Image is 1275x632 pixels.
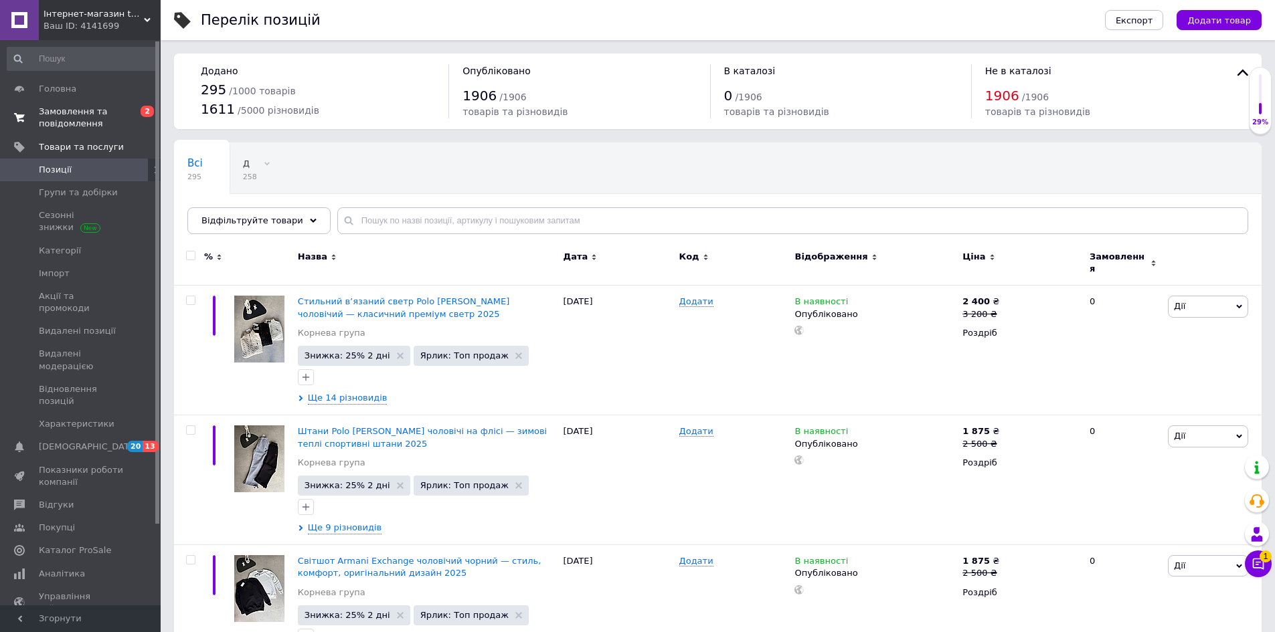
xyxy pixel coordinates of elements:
span: Позиції [39,164,72,176]
span: В наявності [794,556,848,570]
a: Світшот Armani Exchange чоловічий чорний — стиль, комфорт, оригінальний дизайн 2025 [298,556,541,578]
span: Знижка: 25% 2 дні [305,351,390,360]
b: 2 400 [962,296,990,306]
span: Ярлик: Топ продаж [420,481,509,490]
span: В наявності [794,296,848,310]
div: Ваш ID: 4141699 [44,20,161,32]
input: Пошук [7,47,158,71]
span: товарів та різновидів [724,106,829,117]
span: Каталог ProSale [39,544,111,556]
div: Опубліковано [794,308,956,320]
a: Корнева група [298,327,365,339]
span: Відфільтруйте товари [201,215,303,225]
span: Групи та добірки [39,187,118,199]
input: Пошук по назві позиції, артикулу і пошуковим запитам [337,207,1248,234]
span: Всі [187,157,203,169]
span: товарів та різновидів [462,106,568,117]
span: Додати [679,296,713,307]
span: / 1906 [499,92,526,102]
span: 13 [143,441,158,452]
span: [DEMOGRAPHIC_DATA] [39,441,138,453]
img: Стильный вязаный свитер Polo Ralph Lauren мужской – классический премиум свитер 2025 [234,296,284,362]
span: / 1000 товарів [229,86,295,96]
span: 1611 [201,101,235,117]
span: Опубліковано [462,66,531,76]
span: Дії [1174,301,1185,311]
span: Знижка: 25% 2 дні [305,481,390,490]
a: Корнева група [298,587,365,599]
span: Код [679,251,699,263]
span: Аналітика [39,568,85,580]
span: Дії [1174,431,1185,441]
span: Експорт [1116,15,1153,25]
span: / 5000 різновидів [238,105,319,116]
div: 3 200 ₴ [962,308,999,320]
div: Перелік позицій [201,13,321,27]
div: 29% [1250,118,1271,127]
span: Додати [679,556,713,566]
span: Ще 14 різновидів [308,392,388,405]
span: Управління сайтом [39,591,124,615]
span: Показники роботи компанії [39,464,124,488]
span: / 1906 [1022,92,1049,102]
span: Імпорт [39,268,70,280]
span: Назва [298,251,327,263]
div: 2 500 ₴ [962,438,999,450]
div: Опубліковано [794,567,956,579]
span: Видалені позиції [39,325,116,337]
span: Ярлик: Топ продаж [420,351,509,360]
span: Додано [201,66,238,76]
span: Характеристики [39,418,114,430]
span: Інтернет-магазин tzshop_store [44,8,144,20]
b: 1 875 [962,556,990,566]
div: ₴ [962,425,999,437]
div: ₴ [962,555,999,567]
b: 1 875 [962,426,990,436]
span: Категорії [39,245,81,257]
span: Товари та послуги [39,141,124,153]
span: Покупці [39,522,75,534]
div: [DATE] [560,415,676,545]
a: Стильний в’язаний светр Polo [PERSON_NAME] чоловічий — класичний преміум светр 2025 [298,296,509,318]
button: Чат з покупцем1 [1245,550,1272,577]
img: Свитшот Armani Exchange мужской черный - стиль, комфорт, оригинальный дизайн 2025 [234,555,284,622]
span: Головна [39,83,76,95]
span: Знижка: 25% 2 дні [305,611,390,619]
div: Роздріб [962,587,1078,599]
span: Ще 9 різновидів [308,522,381,534]
span: 0 [724,88,733,104]
div: Опубліковано [794,438,956,450]
span: В наявності [794,426,848,440]
span: Відображення [794,251,867,263]
span: Ярлик: Топ продаж [420,611,509,619]
div: [DATE] [560,286,676,415]
span: Видалені модерацією [39,348,124,372]
span: 1906 [985,88,1019,104]
span: % [204,251,213,263]
div: Роздріб [962,457,1078,469]
span: Дата [564,251,588,263]
span: / 1906 [735,92,762,102]
span: В каталозі [724,66,776,76]
span: товарів та різновидів [985,106,1090,117]
span: Сезонні знижки [39,209,124,233]
span: 2 [141,106,154,117]
a: Корнева група [298,457,365,469]
span: Відгуки [39,499,74,511]
div: 0 [1082,415,1165,545]
div: ₴ [962,296,999,308]
a: Штани Polo [PERSON_NAME] чоловічі на флісі — зимові теплі спортивні штани 2025 [298,426,547,448]
span: Не в каталозі [985,66,1051,76]
span: Відновлення позицій [39,383,124,407]
button: Додати товар [1177,10,1262,30]
span: Додати [679,426,713,437]
span: 258 [243,172,257,182]
button: Експорт [1105,10,1164,30]
span: д [243,157,250,169]
span: Замовлення та повідомлення [39,106,124,130]
span: Замовлення [1090,251,1147,275]
span: Акції та промокоди [39,290,124,314]
span: Додати товар [1187,15,1251,25]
